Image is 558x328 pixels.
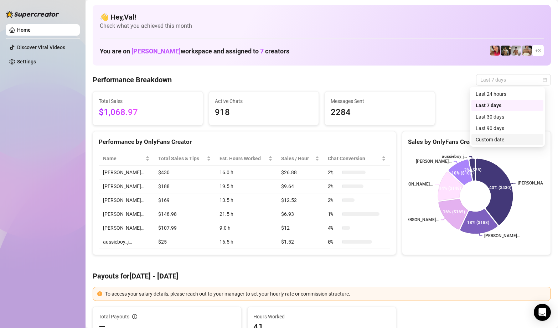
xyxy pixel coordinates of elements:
[260,47,264,55] span: 7
[476,124,539,132] div: Last 90 days
[281,155,314,162] span: Sales / Hour
[132,314,137,319] span: info-circle
[535,47,541,54] span: + 3
[471,111,543,123] div: Last 30 days
[442,154,467,159] text: aussieboy_j…
[328,182,339,190] span: 3 %
[277,152,324,166] th: Sales / Hour
[471,100,543,111] div: Last 7 days
[103,155,144,162] span: Name
[328,224,339,232] span: 4 %
[511,46,521,56] img: aussieboy_j
[328,168,339,176] span: 2 %
[99,207,154,221] td: [PERSON_NAME]…
[328,196,339,204] span: 2 %
[215,166,277,179] td: 16.0 h
[154,166,215,179] td: $430
[105,290,546,298] div: To access your salary details, please reach out to your manager to set your hourly rate or commis...
[99,106,197,119] span: $1,068.97
[408,137,545,147] div: Sales by OnlyFans Creator
[99,166,154,179] td: [PERSON_NAME]…
[471,123,543,134] div: Last 90 days
[219,155,267,162] div: Est. Hours Worked
[480,74,547,85] span: Last 7 days
[100,12,544,22] h4: 👋 Hey, Val !
[476,136,539,144] div: Custom date
[501,46,511,56] img: Tony
[215,106,313,119] span: 918
[534,304,551,321] div: Open Intercom Messenger
[476,101,539,109] div: Last 7 days
[543,78,547,82] span: calendar
[100,47,289,55] h1: You are on workspace and assigned to creators
[154,221,215,235] td: $107.99
[154,152,215,166] th: Total Sales & Tips
[154,235,215,249] td: $25
[277,221,324,235] td: $12
[328,210,339,218] span: 1 %
[99,221,154,235] td: [PERSON_NAME]…
[277,179,324,193] td: $9.64
[416,159,451,164] text: [PERSON_NAME]…
[522,46,532,56] img: Aussieboy_jfree
[215,207,277,221] td: 21.5 h
[215,179,277,193] td: 19.5 h
[154,179,215,193] td: $188
[490,46,500,56] img: Vanessa
[99,313,129,321] span: Total Payouts
[485,234,520,239] text: [PERSON_NAME]…
[518,181,553,186] text: [PERSON_NAME]…
[99,152,154,166] th: Name
[154,207,215,221] td: $148.98
[253,313,390,321] span: Hours Worked
[277,235,324,249] td: $1.52
[471,134,543,145] div: Custom date
[99,193,154,207] td: [PERSON_NAME]…
[328,238,339,246] span: 0 %
[471,88,543,100] div: Last 24 hours
[99,137,390,147] div: Performance by OnlyFans Creator
[154,193,215,207] td: $169
[277,207,324,221] td: $6.93
[93,271,551,281] h4: Payouts for [DATE] - [DATE]
[158,155,205,162] span: Total Sales & Tips
[331,97,429,105] span: Messages Sent
[215,221,277,235] td: 9.0 h
[331,106,429,119] span: 2284
[99,179,154,193] td: [PERSON_NAME]…
[476,113,539,121] div: Last 30 days
[17,45,65,50] a: Discover Viral Videos
[476,90,539,98] div: Last 24 hours
[215,193,277,207] td: 13.5 h
[6,11,59,18] img: logo-BBDzfeDw.svg
[131,47,181,55] span: [PERSON_NAME]
[99,235,154,249] td: aussieboy_j…
[215,97,313,105] span: Active Chats
[17,59,36,64] a: Settings
[215,235,277,249] td: 16.5 h
[277,166,324,179] td: $26.88
[403,218,439,223] text: [PERSON_NAME]…
[97,291,102,296] span: exclamation-circle
[99,97,197,105] span: Total Sales
[277,193,324,207] td: $12.52
[324,152,390,166] th: Chat Conversion
[328,155,380,162] span: Chat Conversion
[17,27,31,33] a: Home
[100,22,544,30] span: Check what you achieved this month
[93,75,172,85] h4: Performance Breakdown
[397,182,433,187] text: [PERSON_NAME]…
